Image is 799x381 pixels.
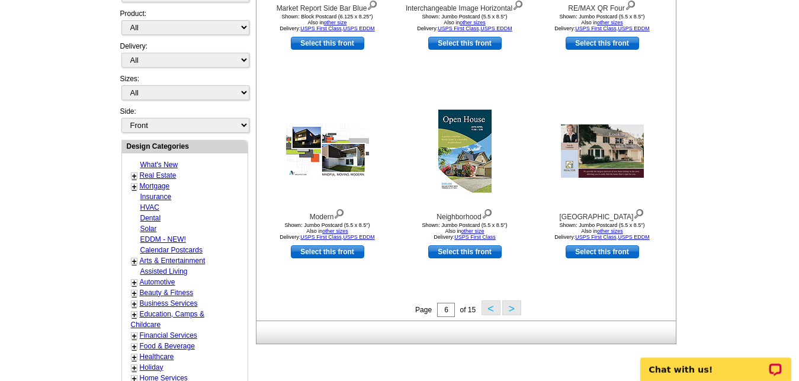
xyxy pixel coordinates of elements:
img: Modern [286,124,369,178]
a: + [132,278,137,287]
span: Also in [306,228,348,234]
div: Shown: Jumbo Postcard (5.5 x 8.5") Delivery: [400,222,530,240]
div: Shown: Jumbo Postcard (5.5 x 8.5") Delivery: , [400,14,530,31]
a: USPS EDDM [618,25,650,31]
a: Assisted Living [140,267,188,276]
a: other sizes [597,20,623,25]
span: Also in [445,228,484,234]
a: Real Estate [140,171,177,180]
a: Food & Beverage [140,342,195,350]
a: other sizes [322,228,348,234]
div: Neighborhood [400,206,530,222]
a: Automotive [140,278,175,286]
a: EDDM - NEW! [140,235,186,244]
img: view design details [633,206,644,219]
a: + [132,257,137,266]
span: Also in [307,20,346,25]
span: of 15 [460,306,476,314]
div: Delivery: [120,41,248,73]
a: other sizes [597,228,623,234]
div: Shown: Jumbo Postcard (5.5 x 8.5") Delivery: , [262,222,393,240]
img: view design details [482,206,493,219]
a: Business Services [140,299,198,308]
a: other size [323,20,346,25]
img: Neighborhood [438,110,492,193]
div: Product: [120,8,248,41]
a: use this design [291,245,364,258]
a: Arts & Entertainment [140,257,206,265]
button: > [502,300,521,315]
a: Financial Services [140,331,197,340]
a: + [132,331,137,341]
div: Side: [120,106,248,134]
a: + [132,310,137,319]
span: Also in [581,228,623,234]
div: Shown: Block Postcard (6.125 x 8.25") Delivery: , [262,14,393,31]
a: use this design [291,37,364,50]
a: USPS First Class [575,234,617,240]
img: view design details [333,206,345,219]
a: What's New [140,161,178,169]
a: Holiday [140,363,163,372]
a: USPS First Class [575,25,617,31]
a: + [132,342,137,351]
a: use this design [566,245,639,258]
a: use this design [428,37,502,50]
div: Modern [262,206,393,222]
a: + [132,363,137,373]
a: + [132,171,137,181]
a: Healthcare [140,353,174,361]
a: HVAC [140,203,159,212]
div: Shown: Jumbo Postcard (5.5 x 8.5") Delivery: , [537,222,668,240]
span: Also in [581,20,623,25]
a: USPS EDDM [343,234,375,240]
span: Page [415,306,432,314]
a: USPS First Class [454,234,496,240]
a: USPS First Class [438,25,479,31]
a: USPS First Class [300,234,342,240]
a: Insurance [140,193,172,201]
a: USPS EDDM [618,234,650,240]
a: + [132,289,137,298]
a: Calendar Postcards [140,246,203,254]
a: Beauty & Fitness [140,289,194,297]
span: Also in [444,20,486,25]
div: Sizes: [120,73,248,106]
a: USPS EDDM [480,25,512,31]
iframe: LiveChat chat widget [633,344,799,381]
a: Dental [140,214,161,222]
a: other size [461,228,484,234]
a: USPS First Class [300,25,342,31]
div: Shown: Jumbo Postcard (5.5 x 8.5") Delivery: , [537,14,668,31]
img: New Place [561,124,644,178]
a: use this design [566,37,639,50]
div: Design Categories [122,140,248,152]
a: USPS EDDM [343,25,375,31]
a: Solar [140,225,157,233]
a: + [132,182,137,191]
a: Mortgage [140,182,170,190]
a: Education, Camps & Childcare [131,310,204,329]
div: [GEOGRAPHIC_DATA] [537,206,668,222]
a: + [132,299,137,309]
a: other sizes [460,20,486,25]
button: < [482,300,500,315]
a: + [132,353,137,362]
a: use this design [428,245,502,258]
